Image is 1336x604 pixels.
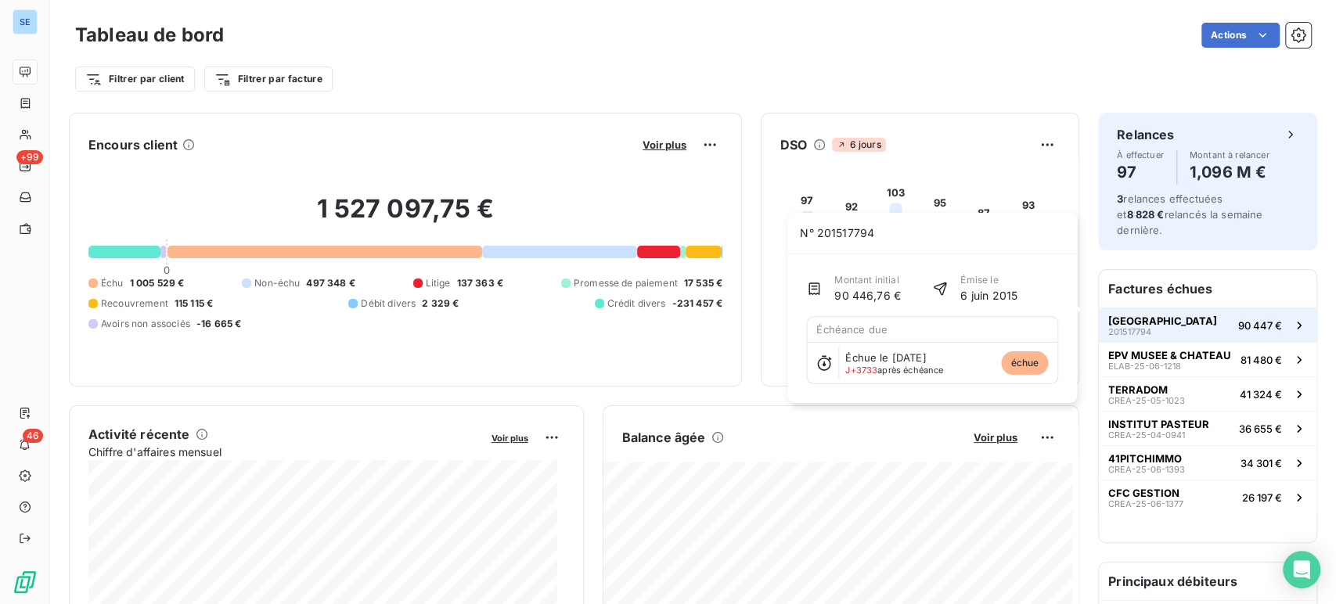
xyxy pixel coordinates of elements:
span: TERRADOM [1108,383,1168,396]
div: SE [13,9,38,34]
span: 34 301 € [1241,457,1282,469]
div: Open Intercom Messenger [1283,551,1320,588]
button: Voir plus [487,430,533,444]
span: Promesse de paiement [574,276,678,290]
span: Voir plus [974,431,1017,444]
h6: Relances [1117,125,1174,144]
span: CREA-25-04-0941 [1108,430,1185,440]
span: ELAB-25-06-1218 [1108,361,1181,371]
h6: DSO [780,135,807,154]
span: Voir plus [643,138,686,151]
span: 6 juin 2015 [960,287,1017,304]
a: +99 [13,153,37,178]
span: 115 115 € [175,297,213,311]
button: INSTITUT PASTEURCREA-25-04-094136 655 € [1099,411,1316,445]
h6: Activité récente [88,425,189,444]
button: EPV MUSEE & CHATEAUELAB-25-06-121881 480 € [1099,342,1316,376]
span: Avoirs non associés [101,317,190,331]
h3: Tableau de bord [75,21,224,49]
button: Filtrer par facture [204,67,333,92]
span: 6 jours [832,138,885,152]
span: 41 324 € [1240,388,1282,401]
span: 201517794 [1108,327,1151,336]
button: Voir plus [638,138,691,152]
button: 41PITCHIMMOCREA-25-06-139334 301 € [1099,445,1316,480]
span: Crédit divers [607,297,666,311]
span: 90 447 € [1238,319,1282,332]
span: Chiffre d'affaires mensuel [88,444,481,460]
span: Échue le [DATE] [845,351,926,364]
span: CREA-25-06-1377 [1108,499,1183,509]
span: Émise le [960,273,1017,287]
span: Non-échu [254,276,300,290]
span: 81 480 € [1241,354,1282,366]
button: Filtrer par client [75,67,195,92]
h4: 97 [1117,160,1164,185]
span: 3 [1117,192,1123,205]
span: INSTITUT PASTEUR [1108,418,1209,430]
button: CFC GESTIONCREA-25-06-137726 197 € [1099,480,1316,514]
span: 1 005 529 € [130,276,185,290]
span: Échu [101,276,124,290]
span: +99 [16,150,43,164]
span: 137 363 € [457,276,503,290]
button: TERRADOMCREA-25-05-102341 324 € [1099,376,1316,411]
button: Actions [1201,23,1280,48]
span: 90 446,76 € [834,287,901,304]
span: -16 665 € [196,317,241,331]
span: Débit divers [361,297,416,311]
span: CREA-25-06-1393 [1108,465,1185,474]
span: échue [1001,351,1048,375]
span: 2 329 € [422,297,459,311]
button: Voir plus [969,430,1022,444]
span: Voir plus [492,433,528,444]
h6: Encours client [88,135,178,154]
span: EPV MUSEE & CHATEAU [1108,349,1231,361]
span: 26 197 € [1242,491,1282,504]
span: N° 201517794 [787,213,887,253]
span: À effectuer [1117,150,1164,160]
span: CFC GESTION [1108,487,1179,499]
button: [GEOGRAPHIC_DATA]20151779490 447 € [1099,307,1316,342]
span: 0 [164,264,170,276]
h2: 1 527 097,75 € [88,193,722,240]
span: CREA-25-05-1023 [1108,396,1185,405]
span: -231 457 € [672,297,723,311]
span: 17 535 € [684,276,722,290]
h4: 1,096 M € [1190,160,1269,185]
h6: Principaux débiteurs [1099,563,1316,600]
span: Échéance due [816,323,888,336]
span: relances effectuées et relancés la semaine dernière. [1117,192,1262,236]
span: 8 828 € [1126,208,1164,221]
span: 36 655 € [1239,422,1282,435]
span: 46 [23,429,43,443]
span: Recouvrement [101,297,168,311]
img: Logo LeanPay [13,570,38,595]
span: Montant à relancer [1190,150,1269,160]
span: après échéance [845,365,943,375]
span: Litige [426,276,451,290]
span: 497 348 € [306,276,355,290]
span: 41PITCHIMMO [1108,452,1182,465]
span: [GEOGRAPHIC_DATA] [1108,315,1217,327]
h6: Factures échues [1099,270,1316,307]
span: J+3733 [845,365,877,376]
span: Montant initial [834,273,901,287]
h6: Balance âgée [622,428,706,447]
